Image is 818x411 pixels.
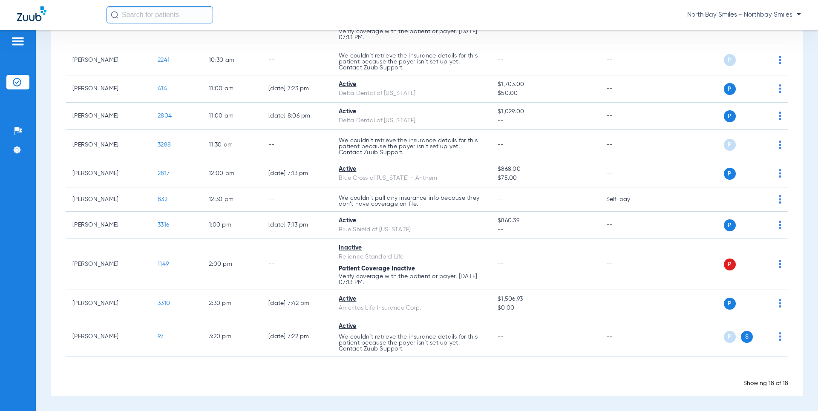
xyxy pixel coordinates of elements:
[779,332,781,341] img: group-dot-blue.svg
[498,107,592,116] span: $1,029.00
[262,239,332,290] td: --
[262,317,332,356] td: [DATE] 7:22 PM
[66,160,151,187] td: [PERSON_NAME]
[66,187,151,212] td: [PERSON_NAME]
[262,130,332,160] td: --
[339,322,484,331] div: Active
[339,80,484,89] div: Active
[339,89,484,98] div: Delta Dental of [US_STATE]
[262,75,332,103] td: [DATE] 7:23 PM
[779,299,781,308] img: group-dot-blue.svg
[724,54,736,66] span: P
[339,195,484,207] p: We couldn’t pull any insurance info because they don’t have coverage on file.
[66,212,151,239] td: [PERSON_NAME]
[339,244,484,253] div: Inactive
[202,317,262,356] td: 3:20 PM
[724,298,736,310] span: P
[498,142,504,148] span: --
[158,300,170,306] span: 3310
[498,57,504,63] span: --
[724,110,736,122] span: P
[498,304,592,313] span: $0.00
[262,45,332,75] td: --
[724,331,736,343] span: P
[339,138,484,155] p: We couldn’t retrieve the insurance details for this patient because the payer isn’t set up yet. C...
[498,196,504,202] span: --
[599,130,657,160] td: --
[339,253,484,262] div: Reliance Standard Life
[158,196,167,202] span: 832
[11,36,25,46] img: hamburger-icon
[775,370,818,411] div: Chat Widget
[158,170,170,176] span: 2817
[599,160,657,187] td: --
[262,187,332,212] td: --
[339,116,484,125] div: Delta Dental of [US_STATE]
[724,259,736,270] span: P
[202,45,262,75] td: 10:30 AM
[339,107,484,116] div: Active
[66,103,151,130] td: [PERSON_NAME]
[202,239,262,290] td: 2:00 PM
[498,261,504,267] span: --
[599,212,657,239] td: --
[107,6,213,23] input: Search for patients
[599,45,657,75] td: --
[158,57,170,63] span: 2241
[498,89,592,98] span: $50.00
[262,212,332,239] td: [DATE] 7:13 PM
[498,80,592,89] span: $1,703.00
[724,83,736,95] span: P
[779,112,781,120] img: group-dot-blue.svg
[339,165,484,174] div: Active
[158,113,172,119] span: 2804
[779,141,781,149] img: group-dot-blue.svg
[779,221,781,229] img: group-dot-blue.svg
[202,212,262,239] td: 1:00 PM
[779,169,781,178] img: group-dot-blue.svg
[498,116,592,125] span: --
[202,290,262,317] td: 2:30 PM
[599,317,657,356] td: --
[339,53,484,71] p: We couldn’t retrieve the insurance details for this patient because the payer isn’t set up yet. C...
[599,103,657,130] td: --
[262,103,332,130] td: [DATE] 8:06 PM
[498,174,592,183] span: $75.00
[158,86,167,92] span: 414
[158,333,164,339] span: 97
[779,195,781,204] img: group-dot-blue.svg
[158,261,169,267] span: 1149
[339,266,415,272] span: Patient Coverage Inactive
[66,45,151,75] td: [PERSON_NAME]
[779,56,781,64] img: group-dot-blue.svg
[339,29,484,40] p: Verify coverage with the patient or payer. [DATE] 07:13 PM.
[202,187,262,212] td: 12:30 PM
[339,304,484,313] div: Ameritas Life Insurance Corp.
[339,334,484,352] p: We couldn’t retrieve the insurance details for this patient because the payer isn’t set up yet. C...
[262,290,332,317] td: [DATE] 7:42 PM
[498,295,592,304] span: $1,506.93
[158,222,169,228] span: 3316
[339,273,484,285] p: Verify coverage with the patient or payer. [DATE] 07:13 PM.
[339,295,484,304] div: Active
[66,75,151,103] td: [PERSON_NAME]
[498,333,504,339] span: --
[202,160,262,187] td: 12:00 PM
[339,174,484,183] div: Blue Cross of [US_STATE] - Anthem
[724,168,736,180] span: P
[158,142,171,148] span: 3288
[66,317,151,356] td: [PERSON_NAME]
[339,225,484,234] div: Blue Shield of [US_STATE]
[66,239,151,290] td: [PERSON_NAME]
[687,11,801,19] span: North Bay Smiles - Northbay Smiles
[599,75,657,103] td: --
[111,11,118,19] img: Search Icon
[498,165,592,174] span: $868.00
[741,331,753,343] span: S
[17,6,46,21] img: Zuub Logo
[724,219,736,231] span: P
[262,160,332,187] td: [DATE] 7:13 PM
[599,187,657,212] td: Self-pay
[66,290,151,317] td: [PERSON_NAME]
[66,130,151,160] td: [PERSON_NAME]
